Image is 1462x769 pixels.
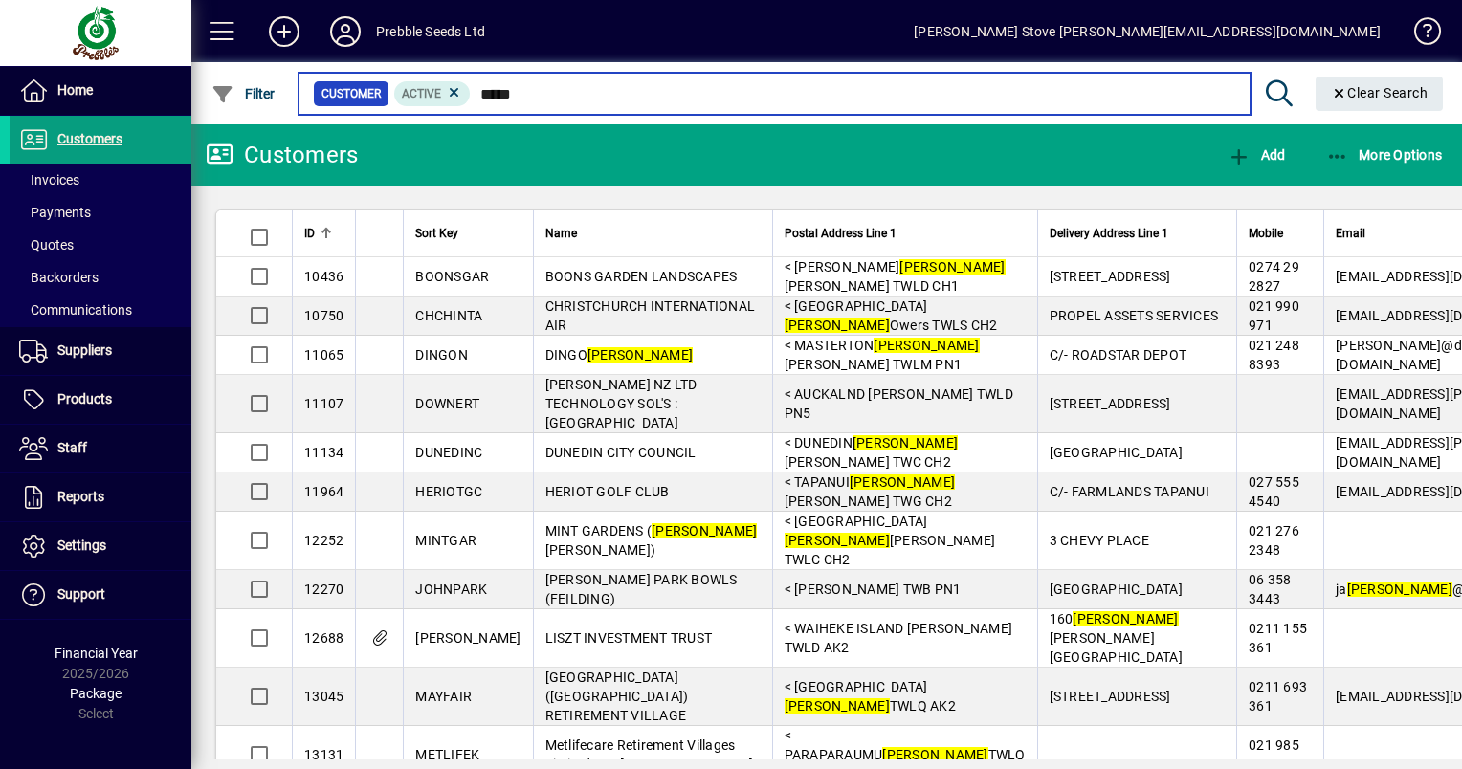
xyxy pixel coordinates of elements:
a: Settings [10,522,191,570]
em: [PERSON_NAME] [899,259,1005,275]
a: Payments [10,196,191,229]
span: 027 555 4540 [1249,474,1299,509]
span: BOONSGAR [415,269,489,284]
span: Postal Address Line 1 [785,223,897,244]
a: Knowledge Base [1400,4,1438,66]
span: 0211 155 361 [1249,621,1307,655]
span: Communications [19,302,132,318]
span: PROPEL ASSETS SERVICES [1050,308,1219,323]
div: Prebble Seeds Ltd [376,16,485,47]
span: < MASTERTON [PERSON_NAME] TWLM PN1 [785,338,980,372]
span: Payments [19,205,91,220]
span: MINT GARDENS ( [PERSON_NAME]) [545,523,758,558]
span: Home [57,82,93,98]
span: Backorders [19,270,99,285]
span: 021 248 8393 [1249,338,1299,372]
span: < [GEOGRAPHIC_DATA] [PERSON_NAME] TWLC CH2 [785,514,996,567]
span: < [PERSON_NAME] TWB PN1 [785,582,962,597]
div: Customers [206,140,358,170]
span: DINGON [415,347,468,363]
span: 12688 [304,630,343,646]
div: [PERSON_NAME] Stove [PERSON_NAME][EMAIL_ADDRESS][DOMAIN_NAME] [914,16,1381,47]
span: HERIOT GOLF CLUB [545,484,670,499]
a: Home [10,67,191,115]
span: < [GEOGRAPHIC_DATA] Owers TWLS CH2 [785,298,998,333]
span: [PERSON_NAME] NZ LTD TECHNOLOGY SOL'S :[GEOGRAPHIC_DATA] [545,377,698,430]
span: Quotes [19,237,74,253]
a: Communications [10,294,191,326]
span: 0274 29 2827 [1249,259,1299,294]
span: 13131 [304,747,343,762]
span: ID [304,223,315,244]
span: 13045 [304,689,343,704]
span: Reports [57,489,104,504]
a: Quotes [10,229,191,261]
button: More Options [1321,138,1448,172]
span: DUNEDINC [415,445,482,460]
span: C/- FARMLANDS TAPANUI [1050,484,1209,499]
span: Filter [211,86,276,101]
span: Invoices [19,172,79,187]
span: Mobile [1249,223,1283,244]
span: Email [1336,223,1365,244]
span: 3 CHEVY PLACE [1050,533,1149,548]
em: [PERSON_NAME] [850,474,955,490]
span: Active [402,87,441,100]
span: Sort Key [415,223,458,244]
a: Support [10,571,191,619]
span: < DUNEDIN [PERSON_NAME] TWC CH2 [785,435,959,470]
em: [PERSON_NAME] [1073,611,1178,626]
em: [PERSON_NAME] [882,747,987,762]
div: ID [304,223,343,244]
span: Settings [57,538,106,553]
span: Staff [57,440,87,455]
a: Staff [10,425,191,472]
span: [STREET_ADDRESS] [1050,396,1171,411]
div: Mobile [1249,223,1312,244]
span: < AUCKALND [PERSON_NAME] TWLD PN5 [785,386,1013,421]
span: C/- ROADSTAR DEPOT [1050,347,1187,363]
span: Financial Year [55,646,138,661]
span: Delivery Address Line 1 [1050,223,1168,244]
button: Add [1223,138,1290,172]
span: 10436 [304,269,343,284]
span: Add [1228,147,1285,163]
span: 06 358 3443 [1249,572,1292,606]
span: DOWNERT [415,396,479,411]
span: 160 [PERSON_NAME][GEOGRAPHIC_DATA] [1050,611,1183,665]
a: Products [10,376,191,424]
span: 11964 [304,484,343,499]
em: [PERSON_NAME] [1347,582,1452,597]
span: MAYFAIR [415,689,472,704]
button: Clear [1316,77,1444,111]
span: METLIFEK [415,747,479,762]
span: Customers [57,131,122,146]
div: Name [545,223,761,244]
span: LISZT INVESTMENT TRUST [545,630,713,646]
span: BOONS GARDEN LANDSCAPES [545,269,738,284]
button: Filter [207,77,280,111]
em: [PERSON_NAME] [785,318,890,333]
span: 11107 [304,396,343,411]
span: 12252 [304,533,343,548]
span: JOHNPARK [415,582,487,597]
em: [PERSON_NAME] [853,435,958,450]
em: [PERSON_NAME] [587,347,693,363]
a: Backorders [10,261,191,294]
span: 0211 693 361 [1249,679,1307,714]
span: < WAIHEKE ISLAND [PERSON_NAME] TWLD AK2 [785,621,1013,655]
span: 11134 [304,445,343,460]
span: 021 990 971 [1249,298,1299,333]
span: DINGO [545,347,694,363]
button: Profile [315,14,376,49]
span: 10750 [304,308,343,323]
a: Suppliers [10,327,191,375]
mat-chip: Activation Status: Active [394,81,471,106]
em: [PERSON_NAME] [785,533,890,548]
a: Invoices [10,164,191,196]
span: Support [57,586,105,602]
span: 12270 [304,582,343,597]
span: < [PERSON_NAME] [PERSON_NAME] TWLD CH1 [785,259,1006,294]
span: HERIOTGC [415,484,482,499]
span: Products [57,391,112,406]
